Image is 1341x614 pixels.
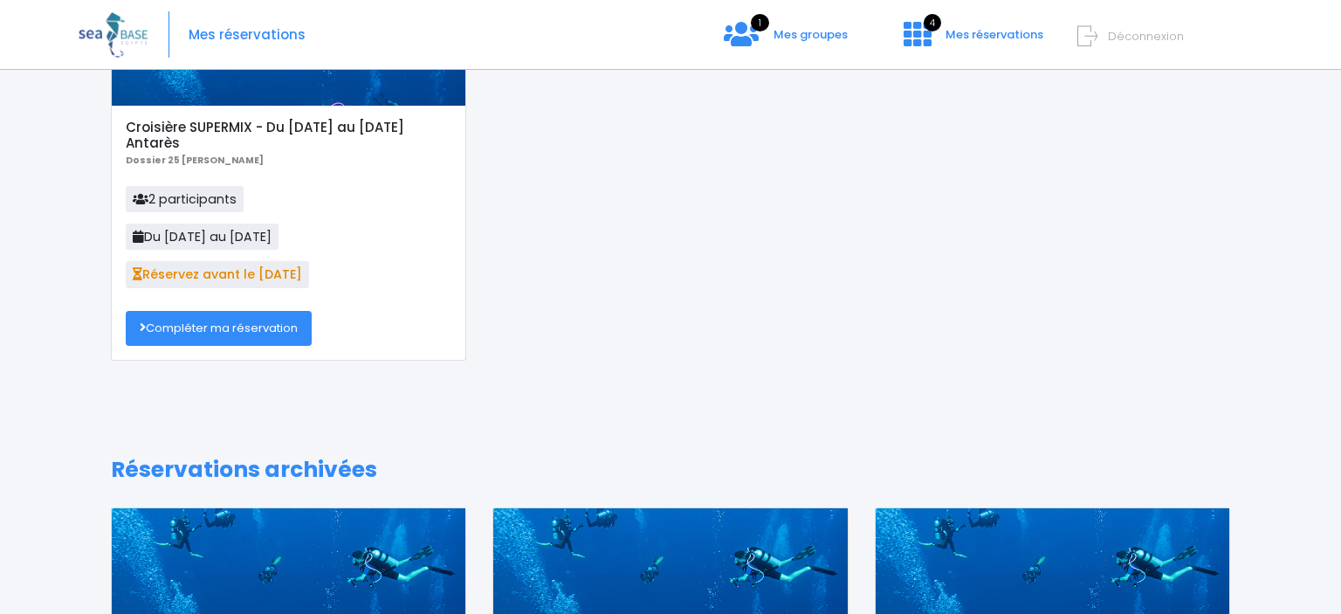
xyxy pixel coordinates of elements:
span: Mes groupes [774,26,848,43]
span: Déconnexion [1108,28,1184,45]
h5: Croisière SUPERMIX - Du [DATE] au [DATE] Antarès [126,120,451,151]
span: Réservez avant le [DATE] [126,261,309,287]
span: 4 [924,14,941,31]
span: Du [DATE] au [DATE] [126,224,279,250]
a: Compléter ma réservation [126,311,312,346]
span: Mes réservations [946,26,1043,43]
b: Dossier 25 [PERSON_NAME] [126,154,264,167]
a: 4 Mes réservations [890,32,1054,49]
a: 1 Mes groupes [710,32,862,49]
span: 2 participants [126,186,244,212]
span: 1 [751,14,769,31]
h1: Réservations archivées [111,457,1231,483]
